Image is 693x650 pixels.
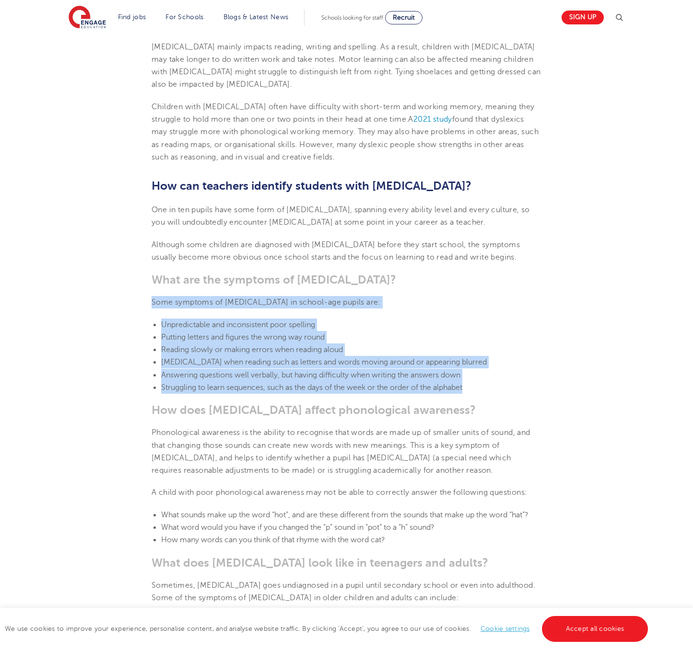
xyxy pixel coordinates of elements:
b: What are the symptoms of [MEDICAL_DATA]? [152,273,396,286]
b: How can teachers identify students with [MEDICAL_DATA]? [152,179,471,193]
span: Sometimes, [MEDICAL_DATA] goes undiagnosed in a pupil until secondary school or even into adultho... [152,581,535,602]
span: Recruit [393,14,415,21]
a: Sign up [562,11,604,24]
a: 2021 study [413,115,452,124]
b: What does [MEDICAL_DATA] look like in teenagers and adults? [152,556,488,570]
span: Some symptoms of [MEDICAL_DATA] in school-age pupils are: [152,298,381,307]
span: What word would you have if you changed the “p” sound in “pot” to a “h” sound? [161,523,435,532]
span: We use cookies to improve your experience, personalise content, and analyse website traffic. By c... [5,625,650,632]
span: Answering questions well verbally, but having difficulty when writing the answers down [161,371,460,379]
span: Although some children are diagnosed with [MEDICAL_DATA] before they start school, the symptoms u... [152,240,520,262]
a: Find jobs [118,13,146,21]
a: Recruit [385,11,423,24]
a: Accept all cookies [542,616,648,642]
span: Children with [MEDICAL_DATA] often have difficulty with short-term and working memory, meaning th... [152,103,535,124]
span: What sounds make up the word “hot”, and are these different from the sounds that make up the word... [161,511,529,519]
a: Blogs & Latest News [223,13,289,21]
span: [MEDICAL_DATA] when reading such as letters and words moving around or appearing blurred [161,358,487,366]
a: For Schools [165,13,203,21]
span: Reading slowly or making errors when reading aloud [161,345,343,354]
span: Schools looking for staff [321,14,383,21]
span: Phonological awareness is the ability to recognise that words are made up of smaller units of sou... [152,428,530,475]
span: . They may also have problems in other areas, such as reading maps, or organisational skills. How... [152,127,539,161]
span: Unpredictable and inconsistent poor spelling [161,320,315,329]
img: Engage Education [69,6,106,30]
b: How does [MEDICAL_DATA] affect phonological awareness? [152,403,476,417]
span: [MEDICAL_DATA] mainly impacts reading, writing and spelling. As a result, children with [MEDICAL_... [152,43,540,89]
span: One in ten pupils have some form of [MEDICAL_DATA], spanning every ability level and every cultur... [152,205,530,227]
span: A [408,115,413,124]
span: A child with poor phonological awareness may not be able to correctly answer the following questi... [152,488,527,497]
a: Cookie settings [481,625,530,632]
span: Struggling to learn sequences, such as the days of the week or the order of the alphabet [161,383,462,392]
span: Putting letters and figures the wrong way round [161,333,325,342]
span: How many words can you think of that rhyme with the word cat? [161,536,385,544]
